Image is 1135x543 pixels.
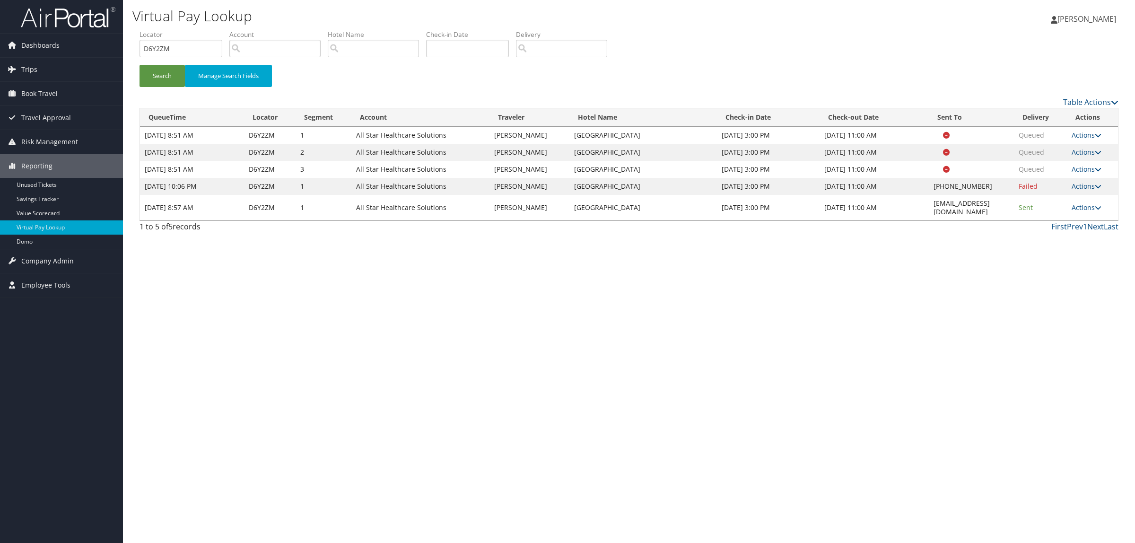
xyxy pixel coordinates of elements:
[1072,131,1101,140] a: Actions
[296,108,352,127] th: Segment: activate to sort column ascending
[296,178,352,195] td: 1
[489,144,569,161] td: [PERSON_NAME]
[1072,165,1101,174] a: Actions
[229,30,328,39] label: Account
[717,108,820,127] th: Check-in Date: activate to sort column ascending
[516,30,614,39] label: Delivery
[1014,108,1067,127] th: Delivery: activate to sort column ascending
[328,30,426,39] label: Hotel Name
[569,108,717,127] th: Hotel Name: activate to sort column ascending
[351,161,489,178] td: All Star Healthcare Solutions
[244,195,296,220] td: D6Y2ZM
[1083,221,1087,232] a: 1
[140,127,244,144] td: [DATE] 8:51 AM
[140,161,244,178] td: [DATE] 8:51 AM
[168,221,173,232] span: 5
[717,127,820,144] td: [DATE] 3:00 PM
[244,178,296,195] td: D6Y2ZM
[296,144,352,161] td: 2
[569,127,717,144] td: [GEOGRAPHIC_DATA]
[1057,14,1116,24] span: [PERSON_NAME]
[1051,221,1067,232] a: First
[21,58,37,81] span: Trips
[21,273,70,297] span: Employee Tools
[185,65,272,87] button: Manage Search Fields
[820,178,929,195] td: [DATE] 11:00 AM
[296,195,352,220] td: 1
[569,195,717,220] td: [GEOGRAPHIC_DATA]
[820,195,929,220] td: [DATE] 11:00 AM
[351,195,489,220] td: All Star Healthcare Solutions
[1019,203,1033,212] span: Sent
[569,144,717,161] td: [GEOGRAPHIC_DATA]
[1019,182,1038,191] span: Failed
[351,144,489,161] td: All Star Healthcare Solutions
[820,108,929,127] th: Check-out Date: activate to sort column ascending
[21,249,74,273] span: Company Admin
[569,178,717,195] td: [GEOGRAPHIC_DATA]
[140,108,244,127] th: QueueTime: activate to sort column ascending
[820,144,929,161] td: [DATE] 11:00 AM
[929,178,1014,195] td: [PHONE_NUMBER]
[140,144,244,161] td: [DATE] 8:51 AM
[489,161,569,178] td: [PERSON_NAME]
[489,108,569,127] th: Traveler: activate to sort column ascending
[140,30,229,39] label: Locator
[489,178,569,195] td: [PERSON_NAME]
[140,65,185,87] button: Search
[717,178,820,195] td: [DATE] 3:00 PM
[140,221,374,237] div: 1 to 5 of records
[351,178,489,195] td: All Star Healthcare Solutions
[489,195,569,220] td: [PERSON_NAME]
[21,34,60,57] span: Dashboards
[140,195,244,220] td: [DATE] 8:57 AM
[296,161,352,178] td: 3
[1072,182,1101,191] a: Actions
[351,127,489,144] td: All Star Healthcare Solutions
[1072,148,1101,157] a: Actions
[21,154,52,178] span: Reporting
[1072,203,1101,212] a: Actions
[1063,97,1118,107] a: Table Actions
[820,127,929,144] td: [DATE] 11:00 AM
[21,6,115,28] img: airportal-logo.png
[244,108,296,127] th: Locator: activate to sort column ascending
[717,195,820,220] td: [DATE] 3:00 PM
[1019,148,1044,157] span: Queued
[1087,221,1104,232] a: Next
[244,144,296,161] td: D6Y2ZM
[929,108,1014,127] th: Sent To: activate to sort column ascending
[244,127,296,144] td: D6Y2ZM
[717,161,820,178] td: [DATE] 3:00 PM
[244,161,296,178] td: D6Y2ZM
[21,82,58,105] span: Book Travel
[717,144,820,161] td: [DATE] 3:00 PM
[489,127,569,144] td: [PERSON_NAME]
[1067,221,1083,232] a: Prev
[21,130,78,154] span: Risk Management
[140,178,244,195] td: [DATE] 10:06 PM
[21,106,71,130] span: Travel Approval
[1051,5,1126,33] a: [PERSON_NAME]
[426,30,516,39] label: Check-in Date
[1104,221,1118,232] a: Last
[569,161,717,178] td: [GEOGRAPHIC_DATA]
[820,161,929,178] td: [DATE] 11:00 AM
[1019,131,1044,140] span: Queued
[929,195,1014,220] td: [EMAIL_ADDRESS][DOMAIN_NAME]
[132,6,794,26] h1: Virtual Pay Lookup
[296,127,352,144] td: 1
[1067,108,1118,127] th: Actions
[351,108,489,127] th: Account: activate to sort column ascending
[1019,165,1044,174] span: Queued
